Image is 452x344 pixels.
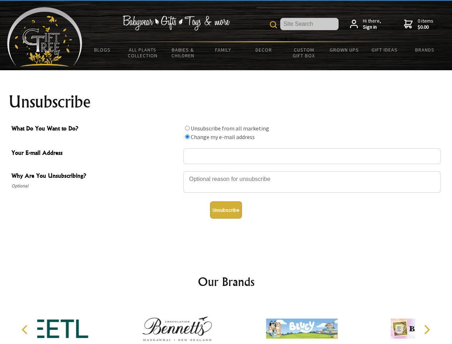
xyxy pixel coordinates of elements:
[418,18,433,30] span: 0 items
[324,42,364,57] a: Grown Ups
[363,18,381,30] span: Hi there,
[419,322,434,338] button: Next
[350,18,381,30] a: Hi there,Sign in
[404,18,433,30] a: 0 items$0.00
[363,24,381,30] strong: Sign in
[185,134,190,139] input: What Do You Want to Do?
[183,148,441,164] input: Your E-mail Address
[243,42,284,57] a: Decor
[418,24,433,30] strong: $0.00
[11,148,180,159] span: Your E-mail Address
[7,7,82,67] img: Babyware - Gifts - Toys and more...
[11,182,180,190] span: Optional
[122,15,230,30] img: Babywear - Gifts - Toys & more
[203,42,244,57] a: Family
[280,18,339,30] input: Site Search
[163,42,203,63] a: Babies & Children
[364,42,405,57] a: Gift Ideas
[210,201,242,219] button: Unsubscribe
[405,42,445,57] a: Brands
[270,21,277,28] img: product search
[82,42,123,57] a: BLOGS
[123,42,163,63] a: All Plants Collection
[183,171,441,193] textarea: Why Are You Unsubscribing?
[185,126,190,130] input: What Do You Want to Do?
[9,93,444,110] h1: Unsubscribe
[11,171,180,182] span: Why Are You Unsubscribing?
[284,42,324,63] a: Custom Gift Box
[11,124,180,134] span: What Do You Want to Do?
[191,125,269,132] label: Unsubscribe from all marketing
[14,273,438,290] h2: Our Brands
[18,322,34,338] button: Previous
[191,133,255,140] label: Change my e-mail address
